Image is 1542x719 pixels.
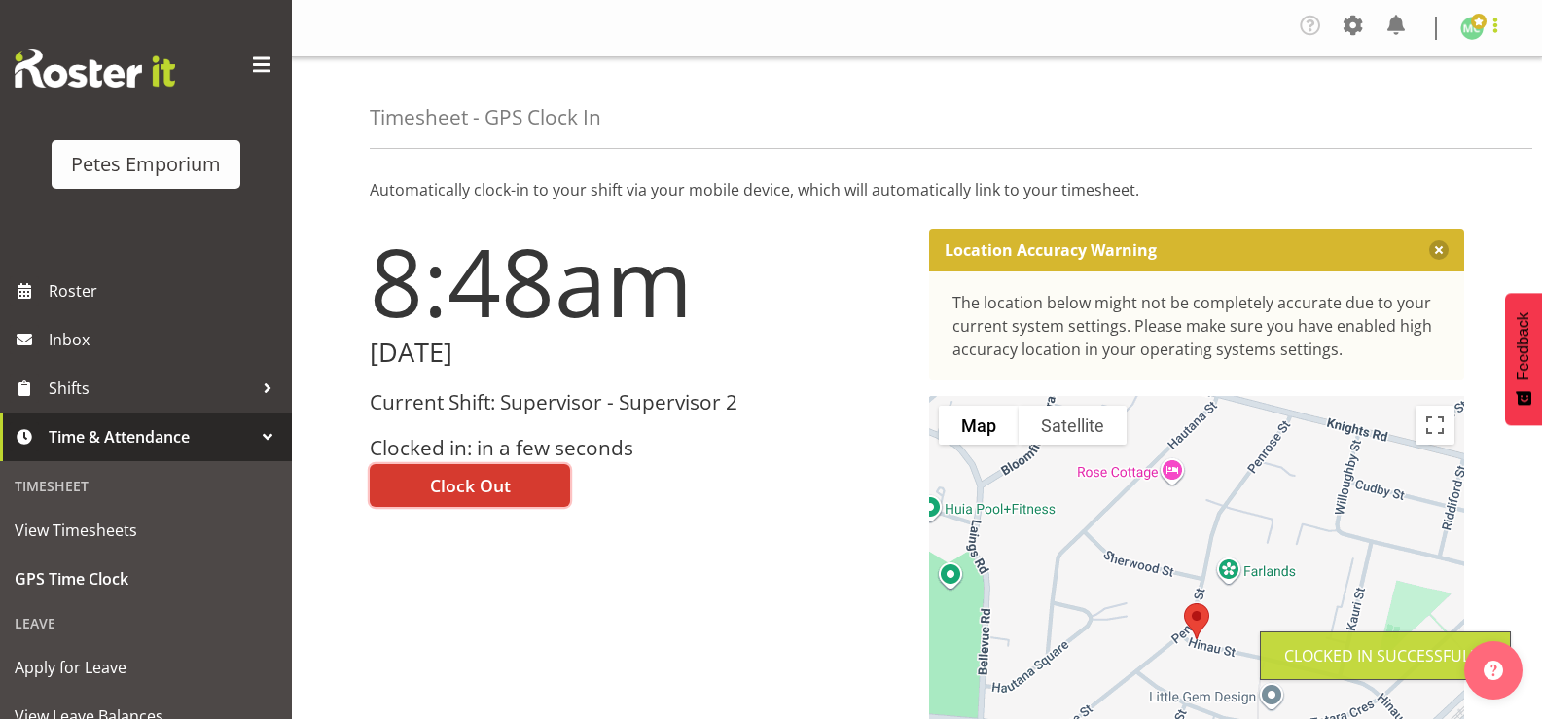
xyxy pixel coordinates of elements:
[5,603,287,643] div: Leave
[49,276,282,306] span: Roster
[5,555,287,603] a: GPS Time Clock
[49,422,253,451] span: Time & Attendance
[49,374,253,403] span: Shifts
[15,49,175,88] img: Rosterit website logo
[5,643,287,692] a: Apply for Leave
[370,338,906,368] h2: [DATE]
[370,437,906,459] h3: Clocked in: in a few seconds
[945,240,1157,260] p: Location Accuracy Warning
[370,391,906,413] h3: Current Shift: Supervisor - Supervisor 2
[370,464,570,507] button: Clock Out
[15,564,277,593] span: GPS Time Clock
[370,178,1464,201] p: Automatically clock-in to your shift via your mobile device, which will automatically link to you...
[15,516,277,545] span: View Timesheets
[1505,293,1542,425] button: Feedback - Show survey
[430,473,511,498] span: Clock Out
[1416,406,1454,445] button: Toggle fullscreen view
[370,229,906,334] h1: 8:48am
[1284,644,1487,667] div: Clocked in Successfully
[952,291,1442,361] div: The location below might not be completely accurate due to your current system settings. Please m...
[939,406,1019,445] button: Show street map
[1484,661,1503,680] img: help-xxl-2.png
[1019,406,1127,445] button: Show satellite imagery
[1515,312,1532,380] span: Feedback
[1460,17,1484,40] img: melissa-cowen2635.jpg
[49,325,282,354] span: Inbox
[5,506,287,555] a: View Timesheets
[370,106,601,128] h4: Timesheet - GPS Clock In
[15,653,277,682] span: Apply for Leave
[5,466,287,506] div: Timesheet
[1429,240,1449,260] button: Close message
[71,150,221,179] div: Petes Emporium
